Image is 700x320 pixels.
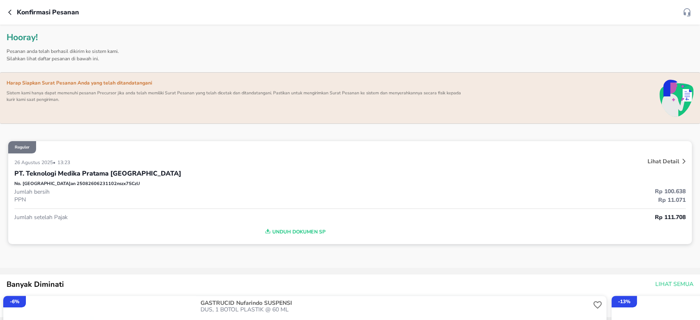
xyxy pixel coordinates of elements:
p: 13:23 [57,159,72,166]
button: Lihat Semua [652,277,695,292]
img: post-checkout [659,79,693,117]
p: GASTRUCID Nufarindo SUSPENSI [201,300,589,306]
p: Lihat Detail [648,158,679,165]
span: Lihat Semua [655,279,693,290]
p: Jumlah setelah Pajak [14,213,350,221]
p: PT. Teknologi Medika Pratama [GEOGRAPHIC_DATA] [14,169,181,178]
p: Reguler [15,144,30,150]
button: Unduh Dokumen SP [14,226,575,238]
p: 26 Agustus 2025 • [14,159,57,166]
p: Konfirmasi pesanan [17,7,79,17]
p: Jumlah bersih [14,188,350,196]
p: Rp 100.638 [350,187,686,196]
p: Hooray! [7,31,38,44]
p: - 6 % [10,298,19,305]
p: Harap Siapkan Surat Pesanan Anda yang telah ditandatangani [7,79,465,90]
p: No. [GEOGRAPHIC_DATA]an 25082606231102nszx7SCzU [14,181,140,187]
p: - 13 % [618,298,630,305]
p: Sistem kami hanya dapat memenuhi pesanan Precursor jika anda telah memiliki Surat Pesanan yang te... [7,90,465,106]
p: DUS, 1 BOTOL PLASTIK @ 60 ML [201,306,591,313]
p: PPN [14,196,350,203]
p: Rp 11.071 [350,196,686,204]
span: Unduh Dokumen SP [18,226,571,237]
p: Rp 111.708 [350,213,686,222]
p: Pesanan anda telah berhasil dikirim ke sistem kami. Silahkan lihat daftar pesanan di bawah ini. [7,44,125,66]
